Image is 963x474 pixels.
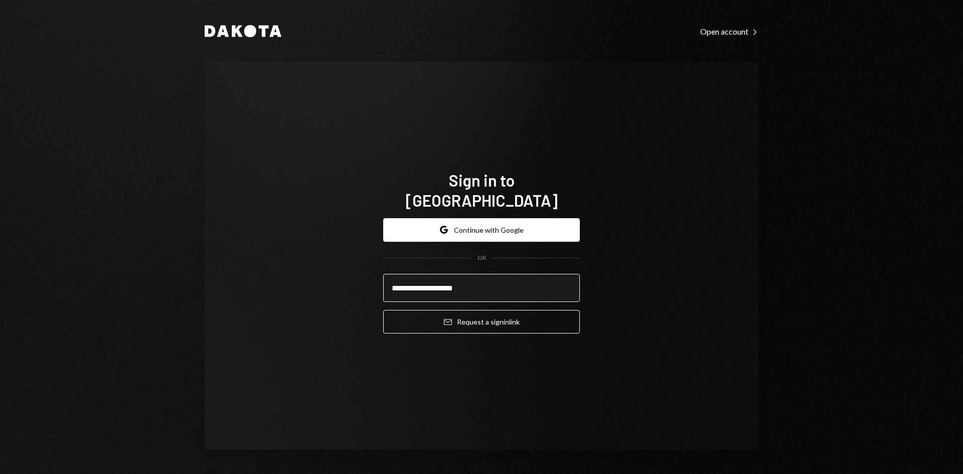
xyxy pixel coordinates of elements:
a: Open account [700,26,758,37]
h1: Sign in to [GEOGRAPHIC_DATA] [383,170,580,210]
button: Request a signinlink [383,310,580,334]
div: Open account [700,27,758,37]
button: Continue with Google [383,218,580,242]
div: OR [477,254,486,262]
